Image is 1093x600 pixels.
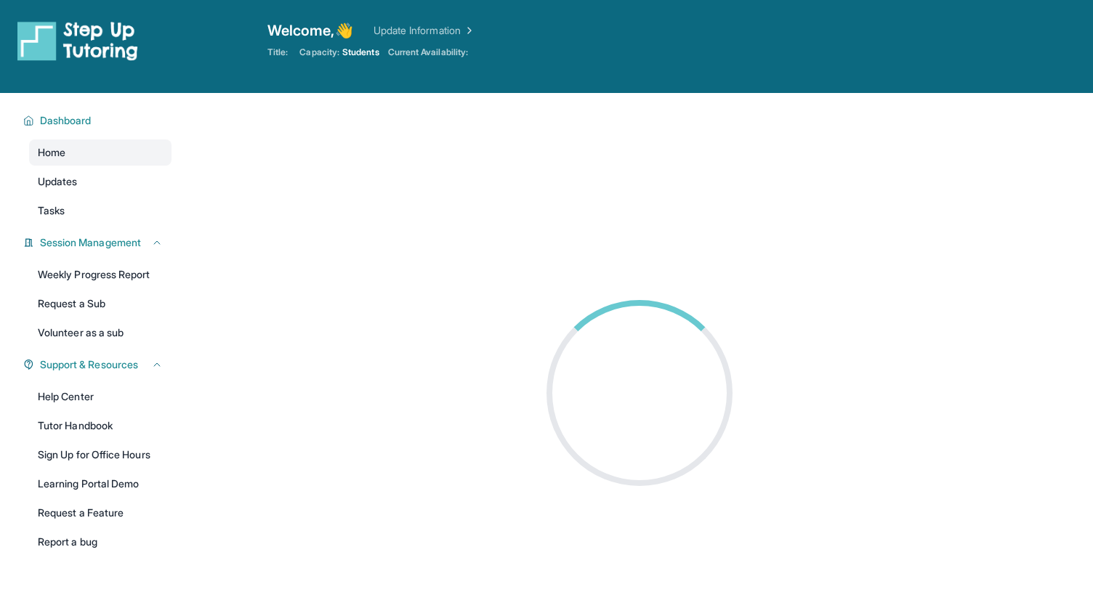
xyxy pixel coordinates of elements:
[29,500,172,526] a: Request a Feature
[29,413,172,439] a: Tutor Handbook
[29,384,172,410] a: Help Center
[29,529,172,555] a: Report a bug
[29,442,172,468] a: Sign Up for Office Hours
[29,291,172,317] a: Request a Sub
[29,262,172,288] a: Weekly Progress Report
[34,235,163,250] button: Session Management
[267,46,288,58] span: Title:
[461,23,475,38] img: Chevron Right
[267,20,353,41] span: Welcome, 👋
[299,46,339,58] span: Capacity:
[29,198,172,224] a: Tasks
[34,113,163,128] button: Dashboard
[342,46,379,58] span: Students
[38,203,65,218] span: Tasks
[40,113,92,128] span: Dashboard
[374,23,475,38] a: Update Information
[29,139,172,166] a: Home
[388,46,468,58] span: Current Availability:
[29,169,172,195] a: Updates
[34,357,163,372] button: Support & Resources
[29,320,172,346] a: Volunteer as a sub
[38,174,78,189] span: Updates
[29,471,172,497] a: Learning Portal Demo
[38,145,65,160] span: Home
[40,357,138,372] span: Support & Resources
[17,20,138,61] img: logo
[40,235,141,250] span: Session Management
